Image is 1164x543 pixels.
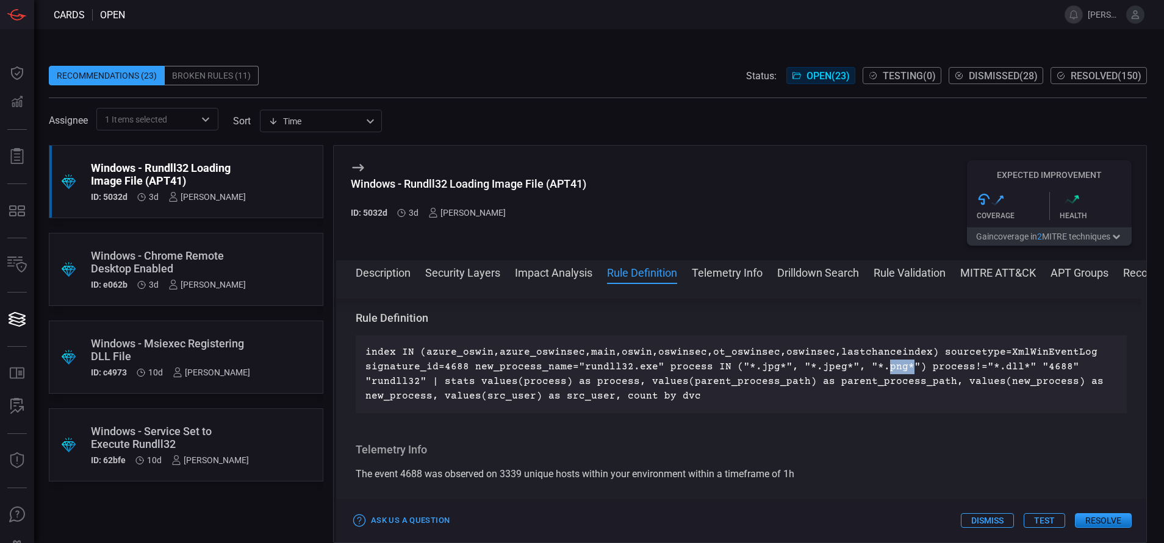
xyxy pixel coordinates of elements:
[807,70,850,82] span: Open ( 23 )
[233,115,251,127] label: sort
[969,70,1038,82] span: Dismissed ( 28 )
[105,113,167,126] span: 1 Items selected
[168,280,246,289] div: [PERSON_NAME]
[863,67,941,84] button: Testing(0)
[268,115,362,127] div: Time
[149,280,159,289] span: Aug 17, 2025 9:25 AM
[147,455,162,465] span: Aug 10, 2025 9:09 AM
[1051,264,1108,279] button: APT Groups
[1071,70,1141,82] span: Resolved ( 150 )
[356,264,411,279] button: Description
[786,67,855,84] button: Open(23)
[91,337,250,363] div: Windows - Msiexec Registering DLL File
[91,455,126,465] h5: ID: 62bfe
[746,70,777,82] span: Status:
[165,66,259,85] div: Broken Rules (11)
[967,170,1132,180] h5: Expected Improvement
[2,59,32,88] button: Dashboard
[365,345,1117,403] p: index IN (azure_oswin,azure_oswinsec,main,oswin,oswinsec,ot_oswinsec,oswinsec,lastchanceindex) so...
[2,446,32,475] button: Threat Intelligence
[883,70,936,82] span: Testing ( 0 )
[2,500,32,530] button: Ask Us A Question
[960,264,1036,279] button: MITRE ATT&CK
[2,359,32,388] button: Rule Catalog
[2,196,32,225] button: MITRE - Detection Posture
[874,264,946,279] button: Rule Validation
[2,305,32,334] button: Cards
[351,511,453,530] button: Ask Us a Question
[777,264,859,279] button: Drilldown Search
[515,264,592,279] button: Impact Analysis
[173,367,250,377] div: [PERSON_NAME]
[91,249,246,275] div: Windows - Chrome Remote Desktop Enabled
[91,280,128,289] h5: ID: e062b
[977,211,1049,220] div: Coverage
[607,264,677,279] button: Rule Definition
[171,455,249,465] div: [PERSON_NAME]
[1024,513,1065,528] button: Test
[197,111,214,128] button: Open
[1060,211,1132,220] div: Health
[967,227,1132,246] button: Gaincoverage in2MITRE techniques
[49,66,165,85] div: Recommendations (23)
[54,9,85,21] span: Cards
[428,208,506,218] div: [PERSON_NAME]
[2,88,32,117] button: Detections
[2,392,32,421] button: ALERT ANALYSIS
[692,264,763,279] button: Telemetry Info
[49,115,88,126] span: Assignee
[91,367,127,377] h5: ID: c4973
[1075,513,1132,528] button: Resolve
[91,425,249,450] div: Windows - Service Set to Execute Rundll32
[356,442,1127,457] h3: Telemetry Info
[91,161,246,187] div: Windows - Rundll32 Loading Image File (APT41)
[2,250,32,280] button: Inventory
[2,142,32,171] button: Reports
[356,468,794,480] span: The event 4688 was observed on 3339 unique hosts within your environment within a timeframe of 1h
[356,311,1127,325] h3: Rule Definition
[949,67,1043,84] button: Dismissed(28)
[100,9,125,21] span: open
[1037,232,1042,241] span: 2
[1088,10,1121,20] span: [PERSON_NAME].[PERSON_NAME]
[1051,67,1147,84] button: Resolved(150)
[351,208,387,218] h5: ID: 5032d
[425,264,500,279] button: Security Layers
[409,208,419,218] span: Aug 17, 2025 9:26 AM
[351,177,586,190] div: Windows - Rundll32 Loading Image File (APT41)
[149,192,159,202] span: Aug 17, 2025 9:26 AM
[148,367,163,377] span: Aug 10, 2025 9:10 AM
[91,192,128,202] h5: ID: 5032d
[961,513,1014,528] button: Dismiss
[168,192,246,202] div: [PERSON_NAME]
